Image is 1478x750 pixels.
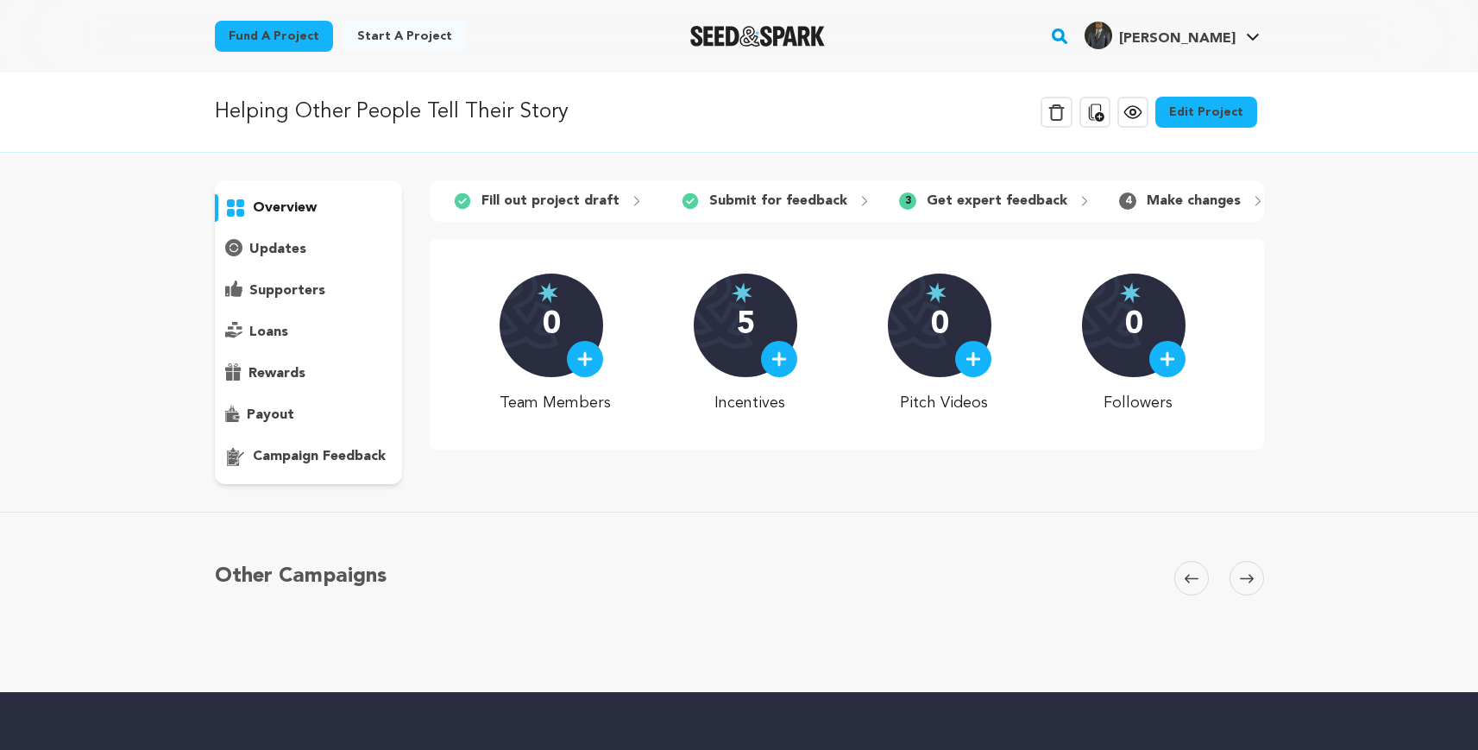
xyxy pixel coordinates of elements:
[215,401,403,429] button: payout
[343,21,466,52] a: Start a project
[248,363,305,384] p: rewards
[500,391,611,415] p: Team Members
[1081,18,1263,49] a: Benjamin C.'s Profile
[1085,22,1112,49] img: 380c0e214a5723d3.jpg
[249,239,306,260] p: updates
[249,322,288,343] p: loans
[690,26,826,47] img: Seed&Spark Logo Dark Mode
[253,198,317,218] p: overview
[709,191,847,211] p: Submit for feedback
[888,391,999,415] p: Pitch Videos
[215,97,569,128] p: Helping Other People Tell Their Story
[543,308,561,343] p: 0
[771,351,787,367] img: plus.svg
[1160,351,1175,367] img: plus.svg
[899,192,916,210] span: 3
[1119,32,1236,46] span: [PERSON_NAME]
[1119,192,1136,210] span: 4
[215,194,403,222] button: overview
[737,308,755,343] p: 5
[215,236,403,263] button: updates
[215,561,387,592] h5: Other Campaigns
[1147,191,1241,211] p: Make changes
[215,360,403,388] button: rewards
[1155,97,1257,128] a: Edit Project
[690,26,826,47] a: Seed&Spark Homepage
[927,191,1067,211] p: Get expert feedback
[931,308,949,343] p: 0
[1081,18,1263,54] span: Benjamin C.'s Profile
[215,318,403,346] button: loans
[253,446,386,467] p: campaign feedback
[215,21,333,52] a: Fund a project
[215,443,403,470] button: campaign feedback
[965,351,981,367] img: plus.svg
[249,280,325,301] p: supporters
[694,391,805,415] p: Incentives
[1085,22,1236,49] div: Benjamin C.'s Profile
[247,405,294,425] p: payout
[481,191,620,211] p: Fill out project draft
[577,351,593,367] img: plus.svg
[1125,308,1143,343] p: 0
[1082,391,1193,415] p: Followers
[215,277,403,305] button: supporters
